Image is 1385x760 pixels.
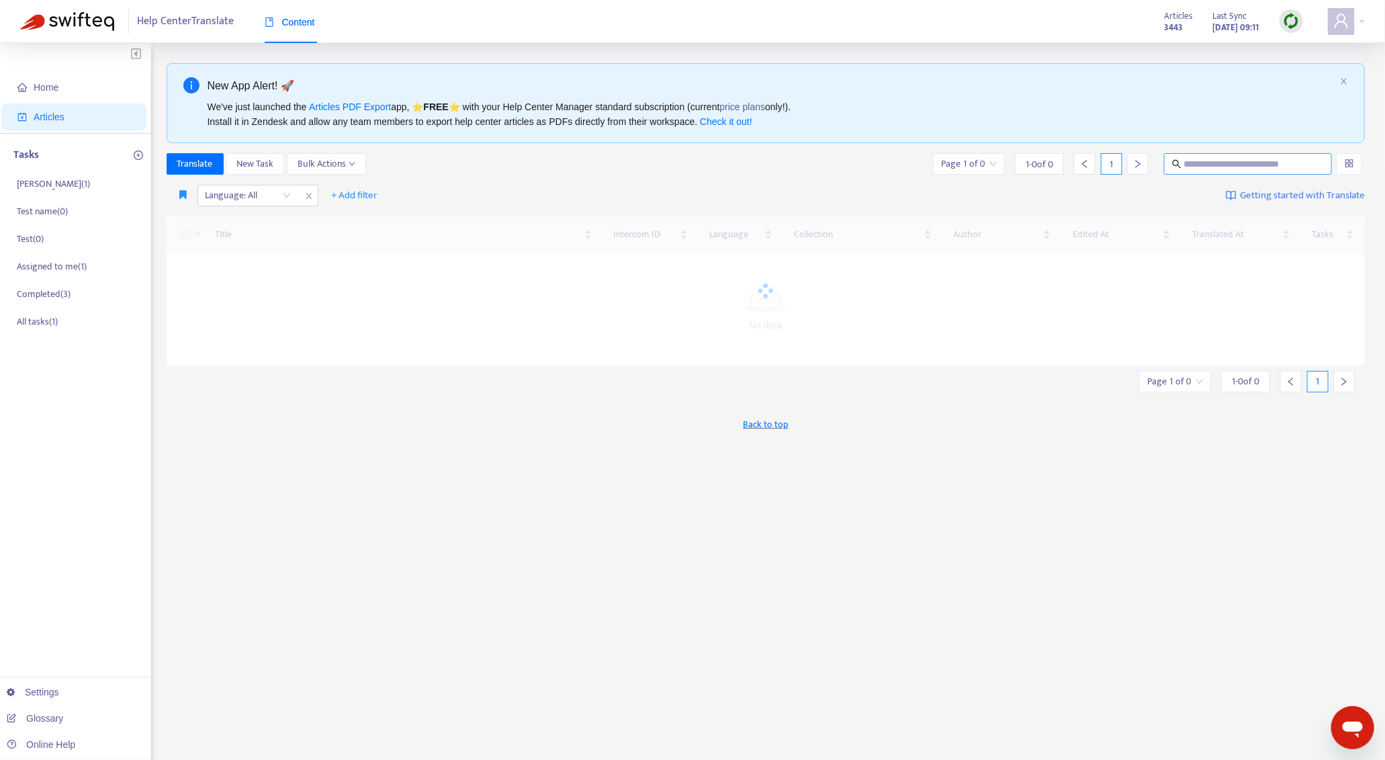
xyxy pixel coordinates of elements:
span: account-book [17,112,27,122]
p: Test ( 0 ) [17,232,44,246]
span: Content [265,17,315,28]
div: We've just launched the app, ⭐ ⭐️ with your Help Center Manager standard subscription (current on... [208,99,1335,129]
p: Assigned to me ( 1 ) [17,259,87,273]
iframe: Button to launch messaging window [1331,706,1374,749]
a: Glossary [7,713,63,724]
span: user [1333,13,1349,29]
p: Completed ( 3 ) [17,287,71,301]
span: down [349,161,355,167]
div: 1 [1101,153,1122,175]
button: close [1340,77,1348,86]
a: Articles PDF Export [309,101,391,112]
p: All tasks ( 1 ) [17,314,58,329]
span: Help Center Translate [138,9,234,34]
span: left [1080,159,1089,169]
img: sync.dc5367851b00ba804db3.png [1283,13,1300,30]
span: right [1133,159,1143,169]
span: close [1340,77,1348,85]
a: Settings [7,687,59,698]
div: New App Alert! 🚀 [208,77,1335,94]
button: + Add filter [322,185,388,206]
span: Articles [1165,9,1193,24]
a: Getting started with Translate [1226,185,1365,206]
span: info-circle [183,77,199,93]
span: book [265,17,274,27]
a: price plans [720,101,766,112]
a: Online Help [7,739,75,750]
span: close [300,188,318,204]
span: left [1286,377,1296,386]
span: home [17,83,27,92]
span: plus-circle [134,151,143,160]
span: 1 - 0 of 0 [1232,374,1259,388]
span: 1 - 0 of 0 [1026,157,1053,171]
p: [PERSON_NAME] ( 1 ) [17,177,90,191]
span: Last Sync [1213,9,1247,24]
span: + Add filter [332,187,378,204]
p: Tasks [13,147,39,163]
button: Bulk Actionsdown [287,153,366,175]
div: 1 [1307,371,1329,392]
span: Back to top [743,417,788,431]
span: Getting started with Translate [1240,188,1365,204]
span: Articles [34,112,64,122]
img: image-link [1226,190,1237,201]
img: Swifteq [20,12,114,31]
span: right [1339,377,1349,386]
span: Home [34,82,58,93]
strong: 3443 [1165,20,1183,35]
button: New Task [226,153,284,175]
span: Translate [177,157,213,171]
span: New Task [236,157,273,171]
span: Bulk Actions [298,157,355,171]
span: search [1172,159,1181,169]
strong: [DATE] 09:11 [1213,20,1259,35]
button: Translate [167,153,224,175]
a: Check it out! [700,116,752,127]
b: FREE [423,101,448,112]
p: Test name ( 0 ) [17,204,68,218]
